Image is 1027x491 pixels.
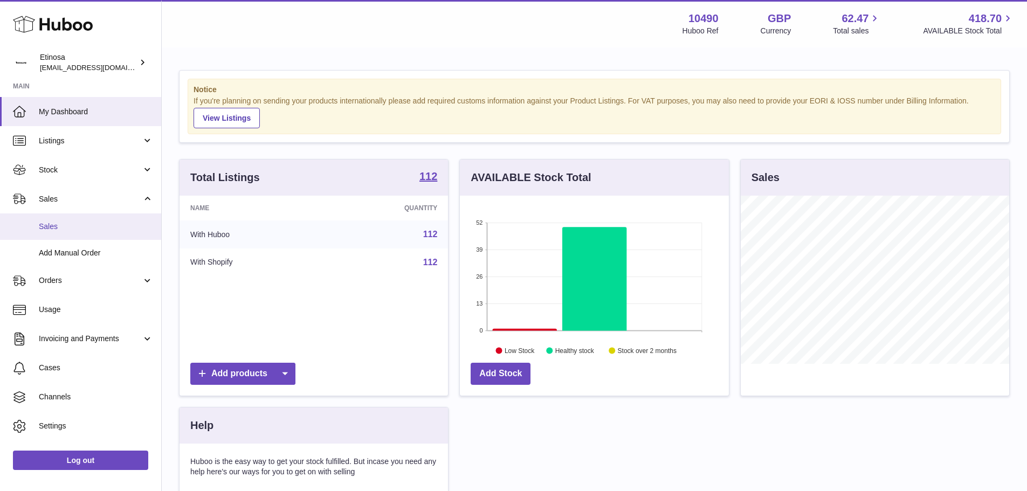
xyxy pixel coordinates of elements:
span: My Dashboard [39,107,153,117]
text: 0 [480,327,483,334]
a: Add Stock [471,363,530,385]
span: Sales [39,194,142,204]
div: Etinosa [40,52,137,73]
span: Listings [39,136,142,146]
span: Stock [39,165,142,175]
span: [EMAIL_ADDRESS][DOMAIN_NAME] [40,63,158,72]
th: Quantity [325,196,449,220]
div: If you're planning on sending your products internationally please add required customs informati... [194,96,995,128]
a: Log out [13,451,148,470]
text: 52 [477,219,483,226]
span: Add Manual Order [39,248,153,258]
h3: Total Listings [190,170,260,185]
td: With Shopify [180,248,325,276]
a: 112 [423,258,438,267]
div: Huboo Ref [683,26,719,36]
div: Currency [761,26,791,36]
text: 26 [477,273,483,280]
a: Add products [190,363,295,385]
a: 112 [419,171,437,184]
span: Sales [39,222,153,232]
a: 418.70 AVAILABLE Stock Total [923,11,1014,36]
span: Cases [39,363,153,373]
img: internalAdmin-10490@internal.huboo.com [13,54,29,71]
span: Total sales [833,26,881,36]
text: Healthy stock [555,347,595,354]
text: 39 [477,246,483,253]
text: Low Stock [505,347,535,354]
strong: 112 [419,171,437,182]
text: 13 [477,300,483,307]
td: With Huboo [180,220,325,248]
span: AVAILABLE Stock Total [923,26,1014,36]
span: Invoicing and Payments [39,334,142,344]
a: View Listings [194,108,260,128]
span: Channels [39,392,153,402]
text: Stock over 2 months [618,347,677,354]
span: Orders [39,275,142,286]
th: Name [180,196,325,220]
span: Settings [39,421,153,431]
span: 62.47 [842,11,869,26]
strong: Notice [194,85,995,95]
h3: Help [190,418,213,433]
strong: GBP [768,11,791,26]
a: 62.47 Total sales [833,11,881,36]
a: 112 [423,230,438,239]
h3: Sales [752,170,780,185]
h3: AVAILABLE Stock Total [471,170,591,185]
strong: 10490 [688,11,719,26]
span: Usage [39,305,153,315]
p: Huboo is the easy way to get your stock fulfilled. But incase you need any help here's our ways f... [190,457,437,477]
span: 418.70 [969,11,1002,26]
